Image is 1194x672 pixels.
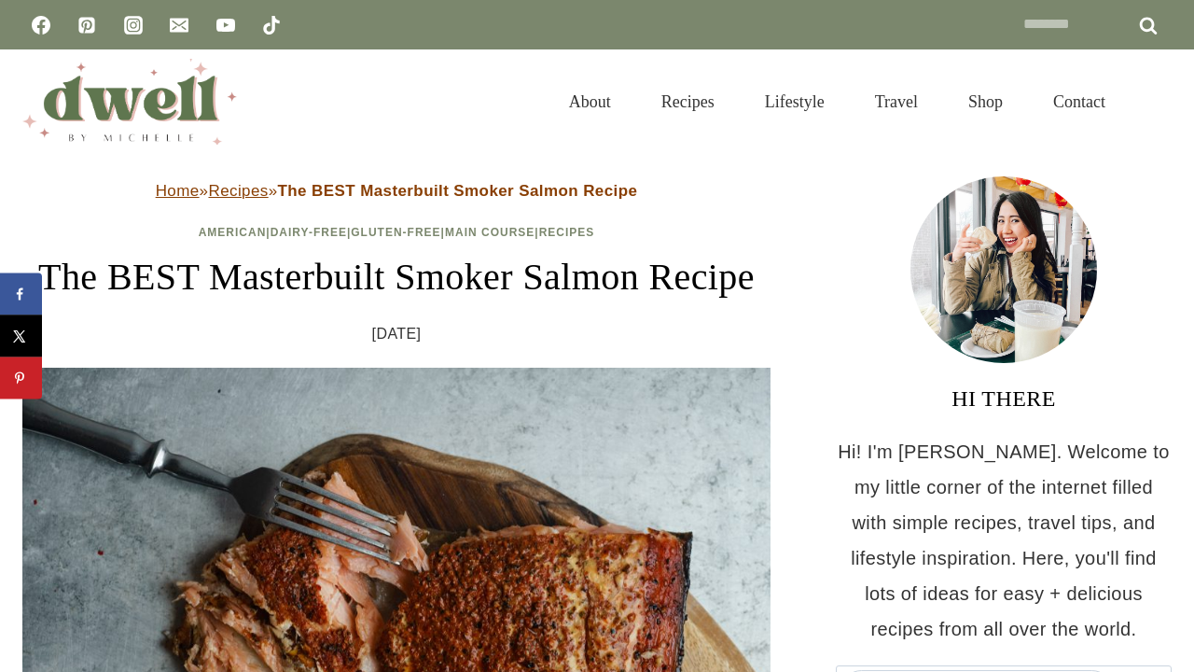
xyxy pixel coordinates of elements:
a: Recipes [636,69,740,134]
a: Email [160,7,198,44]
time: [DATE] [372,320,422,348]
a: Travel [850,69,943,134]
a: Gluten-Free [351,226,440,239]
a: Shop [943,69,1028,134]
a: Instagram [115,7,152,44]
a: Main Course [445,226,535,239]
h3: HI THERE [836,382,1172,415]
a: Pinterest [68,7,105,44]
a: TikTok [253,7,290,44]
a: About [544,69,636,134]
p: Hi! I'm [PERSON_NAME]. Welcome to my little corner of the internet filled with simple recipes, tr... [836,434,1172,647]
a: Recipes [208,182,268,200]
a: Contact [1028,69,1131,134]
a: YouTube [207,7,244,44]
img: DWELL by michelle [22,59,237,145]
a: Home [156,182,200,200]
nav: Primary Navigation [544,69,1131,134]
strong: The BEST Masterbuilt Smoker Salmon Recipe [278,182,638,200]
h1: The BEST Masterbuilt Smoker Salmon Recipe [22,249,771,305]
button: View Search Form [1140,86,1172,118]
a: Dairy-Free [271,226,347,239]
a: Facebook [22,7,60,44]
a: American [199,226,267,239]
a: Recipes [539,226,595,239]
span: » » [156,182,638,200]
a: Lifestyle [740,69,850,134]
span: | | | | [199,226,595,239]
